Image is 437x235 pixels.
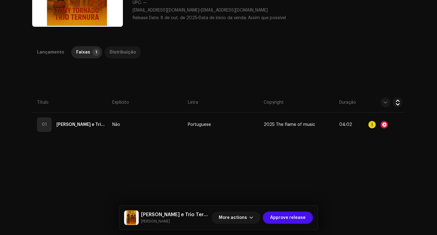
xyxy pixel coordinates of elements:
span: Assim que possível [248,16,286,20]
small: Toni Tornado e Trio Ternura BR-3 (Ao Vivo 1970) [141,218,209,224]
span: Copyright [264,99,284,105]
span: Approve release [270,212,306,224]
span: 2025 The flame of music [264,123,315,127]
h5: Toni Tornado e Trio Ternura BR-3 (Ao Vivo 1970) [141,211,209,218]
img: 5a6cc8d8-eca0-46f4-93d2-f2ea765d46a1 [124,210,139,225]
span: • [133,16,199,20]
span: Data de início da venda: [199,16,247,20]
span: Portuguese [188,123,211,127]
div: Distribuição [110,46,136,58]
span: Letra [188,99,198,105]
span: 8 de out. de 2025 [161,16,197,20]
span: More actions [219,212,247,224]
span: Não [112,123,120,127]
span: Duração [339,99,356,105]
p-badge: 1 [93,49,100,56]
button: More actions [212,212,260,224]
span: Explícito [112,99,129,105]
strong: Toni Tornado e Trio Ternura BR-3 (Ao Vivo 1970) [56,119,105,131]
button: Approve release [263,212,313,224]
span: Release Date: [133,16,159,20]
span: 04:02 [339,123,352,127]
